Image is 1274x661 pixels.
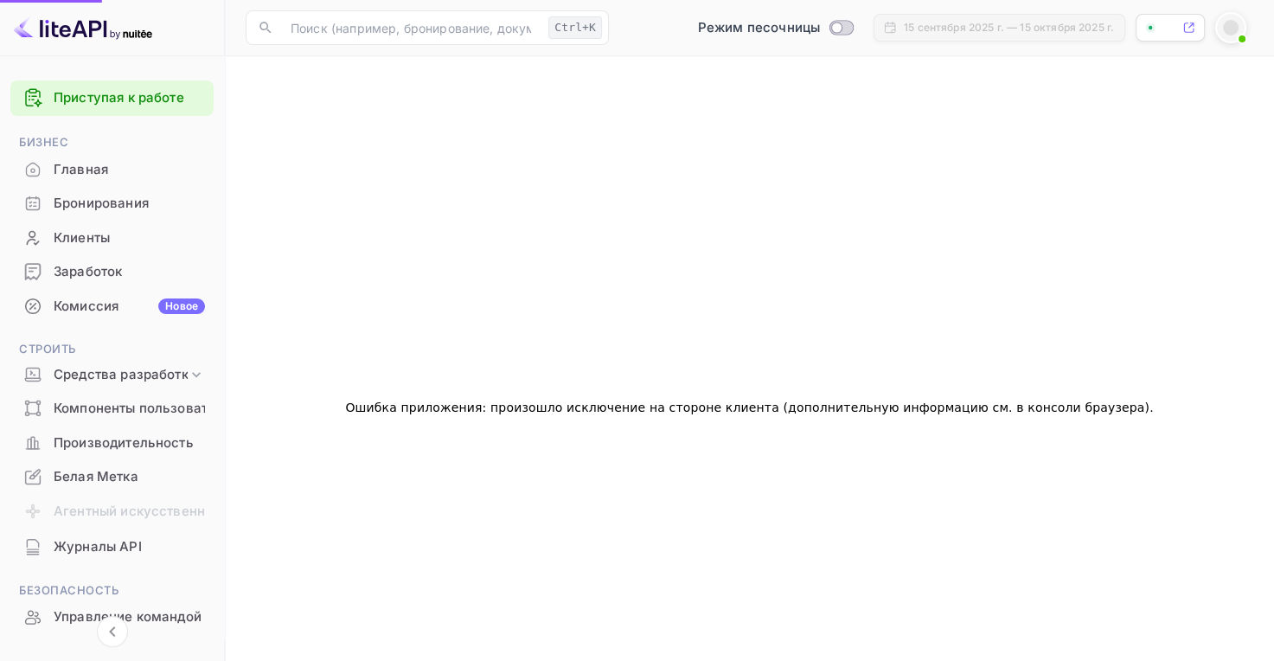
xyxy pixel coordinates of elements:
ya-tr-span: Заработок [54,262,122,282]
div: Белая Метка [10,460,214,494]
ya-tr-span: Главная [54,160,108,180]
ya-tr-span: Производительность [54,433,194,453]
ya-tr-span: Ctrl+K [554,21,596,34]
ya-tr-span: Белая Метка [54,467,138,487]
ya-tr-span: Средства разработки [54,365,196,385]
ya-tr-span: Журналы API [54,537,142,557]
ya-tr-span: Режим песочницы [698,19,820,35]
ya-tr-span: Безопасность [19,583,118,597]
div: Компоненты пользовательского интерфейса [10,392,214,426]
a: Управление командой [10,600,214,632]
button: Свернуть навигацию [97,616,128,647]
div: Приступая к работе [10,80,214,116]
ya-tr-span: Клиенты [54,228,110,248]
ya-tr-span: Ошибка приложения: произошло исключение на стороне клиента (дополнительную информацию см. в консо... [345,401,1149,414]
ya-tr-span: Комиссия [54,297,118,317]
div: Средства разработки [10,360,214,390]
a: Журналы API [10,530,214,562]
div: Бронирования [10,187,214,221]
ya-tr-span: Бизнес [19,135,68,149]
ya-tr-span: Управление командой [54,607,202,627]
ya-tr-span: . [1149,401,1154,414]
a: Производительность [10,427,214,459]
ya-tr-span: Компоненты пользовательского интерфейса [54,399,351,419]
a: Главная [10,153,214,185]
div: Журналы API [10,530,214,564]
ya-tr-span: Бронирования [54,194,149,214]
div: Клиенты [10,221,214,255]
a: Белая Метка [10,460,214,492]
a: Компоненты пользовательского интерфейса [10,392,214,424]
div: КомиссияНовое [10,290,214,324]
a: КомиссияНовое [10,290,214,322]
ya-tr-span: 15 сентября 2025 г. — 15 октября 2025 г. [904,21,1114,34]
a: Приступая к работе [54,88,205,108]
ya-tr-span: Строить [19,342,76,356]
a: Бронирования [10,187,214,219]
div: Управление командой [10,600,214,634]
input: Поиск (например, бронирование, документация) [280,10,541,45]
a: Заработок [10,255,214,287]
ya-tr-span: Новое [165,299,198,312]
ya-tr-span: Приступая к работе [54,89,184,106]
div: Заработок [10,255,214,289]
div: Переключиться в производственный режим [691,18,860,38]
div: Главная [10,153,214,187]
a: Клиенты [10,221,214,253]
img: Логотип LiteAPI [14,14,152,42]
div: Производительность [10,427,214,460]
